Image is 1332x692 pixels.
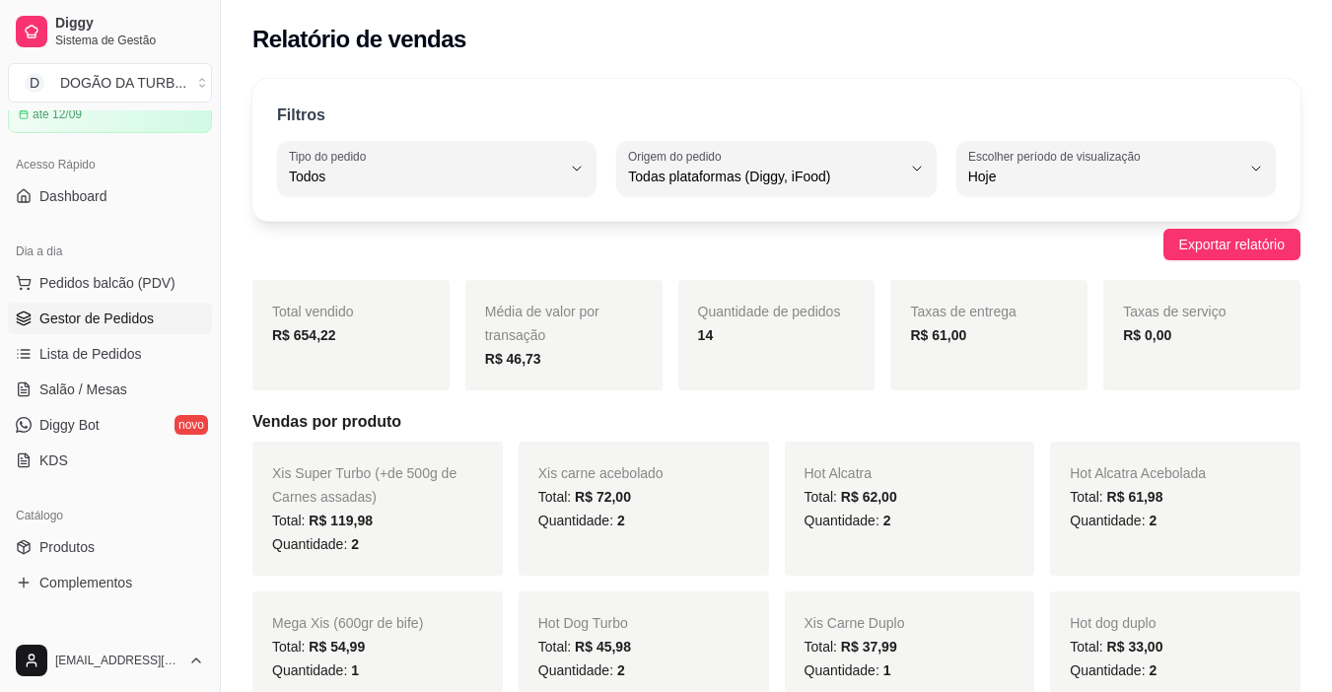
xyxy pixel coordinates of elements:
span: Todas plataformas (Diggy, iFood) [628,167,900,186]
span: R$ 33,00 [1107,639,1163,655]
div: Catálogo [8,500,212,531]
span: Total vendido [272,304,354,319]
span: D [25,73,44,93]
button: Origem do pedidoTodas plataformas (Diggy, iFood) [616,141,936,196]
span: KDS [39,450,68,470]
a: KDS [8,445,212,476]
strong: R$ 654,22 [272,327,336,343]
span: 2 [617,513,625,528]
span: R$ 62,00 [841,489,897,505]
span: R$ 37,99 [841,639,897,655]
span: Xis carne acebolado [538,465,664,481]
button: Tipo do pedidoTodos [277,141,596,196]
button: Escolher período de visualizaçãoHoje [956,141,1276,196]
div: Acesso Rápido [8,149,212,180]
a: Produtos [8,531,212,563]
span: Taxas de serviço [1123,304,1226,319]
span: R$ 54,99 [309,639,365,655]
a: Dashboard [8,180,212,212]
span: R$ 61,98 [1107,489,1163,505]
h5: Vendas por produto [252,410,1300,434]
span: Hot Dog Turbo [538,615,628,631]
span: 2 [1149,662,1157,678]
span: Diggy [55,15,204,33]
strong: R$ 0,00 [1123,327,1171,343]
span: 2 [883,513,891,528]
span: Total: [805,489,897,505]
span: Pedidos balcão (PDV) [39,273,175,293]
span: Quantidade: [538,662,625,678]
strong: R$ 61,00 [910,327,966,343]
span: Quantidade: [1070,662,1157,678]
span: Quantidade: [805,513,891,528]
a: Gestor de Pedidos [8,303,212,334]
span: Quantidade de pedidos [698,304,841,319]
span: Total: [272,513,373,528]
label: Tipo do pedido [289,148,373,165]
a: Diggy Botnovo [8,409,212,441]
span: Hoje [968,167,1240,186]
a: Complementos [8,567,212,598]
strong: 14 [698,327,714,343]
div: DOGÃO DA TURB ... [60,73,186,93]
span: Quantidade: [805,662,891,678]
button: [EMAIL_ADDRESS][DOMAIN_NAME] [8,637,212,684]
span: Dashboard [39,186,107,206]
span: Total: [272,639,365,655]
span: Mega Xis (600gr de bife) [272,615,423,631]
span: Lista de Pedidos [39,344,142,364]
button: Pedidos balcão (PDV) [8,267,212,299]
span: Xis Carne Duplo [805,615,905,631]
span: Quantidade: [538,513,625,528]
span: 2 [351,536,359,552]
span: Total: [538,489,631,505]
span: Total: [1070,489,1162,505]
span: Total: [805,639,897,655]
strong: R$ 46,73 [485,351,541,367]
span: Todos [289,167,561,186]
span: Sistema de Gestão [55,33,204,48]
a: DiggySistema de Gestão [8,8,212,55]
span: 2 [617,662,625,678]
span: Quantidade: [1070,513,1157,528]
div: Dia a dia [8,236,212,267]
span: R$ 72,00 [575,489,631,505]
span: Taxas de entrega [910,304,1016,319]
span: Média de valor por transação [485,304,599,343]
a: Salão / Mesas [8,374,212,405]
span: Hot Alcatra [805,465,872,481]
a: Lista de Pedidos [8,338,212,370]
span: 1 [351,662,359,678]
p: Filtros [277,104,325,127]
span: Produtos [39,537,95,557]
span: [EMAIL_ADDRESS][DOMAIN_NAME] [55,653,180,668]
span: 1 [883,662,891,678]
span: Complementos [39,573,132,592]
h2: Relatório de vendas [252,24,466,55]
span: Exportar relatório [1179,234,1285,255]
span: Total: [538,639,631,655]
span: 2 [1149,513,1157,528]
label: Origem do pedido [628,148,728,165]
span: Quantidade: [272,662,359,678]
label: Escolher período de visualização [968,148,1147,165]
span: Salão / Mesas [39,380,127,399]
span: R$ 119,98 [309,513,373,528]
span: Total: [1070,639,1162,655]
span: Xis Super Turbo (+de 500g de Carnes assadas) [272,465,456,505]
span: Gestor de Pedidos [39,309,154,328]
span: Hot Alcatra Acebolada [1070,465,1206,481]
article: até 12/09 [33,106,82,122]
button: Exportar relatório [1163,229,1300,260]
span: Quantidade: [272,536,359,552]
span: Diggy Bot [39,415,100,435]
button: Select a team [8,63,212,103]
span: R$ 45,98 [575,639,631,655]
span: Hot dog duplo [1070,615,1156,631]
